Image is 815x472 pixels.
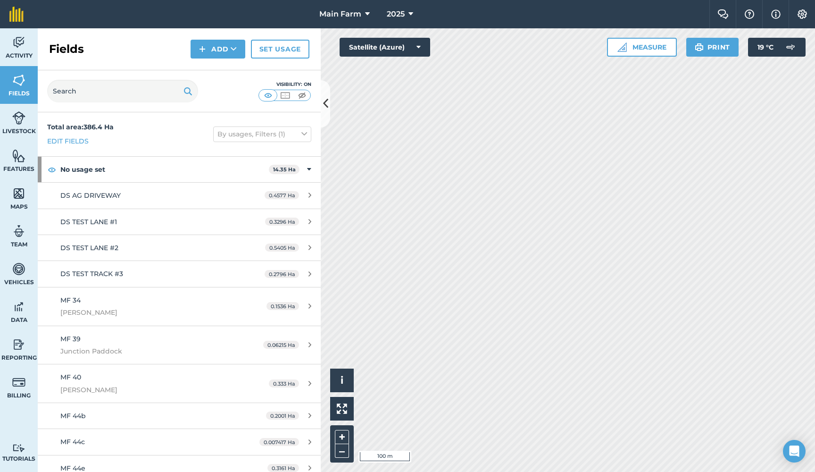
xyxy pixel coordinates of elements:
[262,91,274,100] img: svg+xml;base64,PHN2ZyB4bWxucz0iaHR0cDovL3d3dy53My5vcmcvMjAwMC9zdmciIHdpZHRoPSI1MCIgaGVpZ2h0PSI0MC...
[757,38,773,57] span: 19 ° C
[38,403,321,429] a: MF 44b0.2001 Ha
[686,38,739,57] button: Print
[251,40,309,59] a: Set usage
[617,42,627,52] img: Ruler icon
[60,270,123,278] span: DS TEST TRACK #3
[12,444,25,453] img: svg+xml;base64,PD94bWwgdmVyc2lvbj0iMS4wIiBlbmNvZGluZz0idXRmLTgiPz4KPCEtLSBHZW5lcmF0b3I6IEFkb2JlIE...
[60,373,81,381] span: MF 40
[60,307,238,318] span: [PERSON_NAME]
[191,40,245,59] button: Add
[12,73,25,87] img: svg+xml;base64,PHN2ZyB4bWxucz0iaHR0cDovL3d3dy53My5vcmcvMjAwMC9zdmciIHdpZHRoPSI1NiIgaGVpZ2h0PSI2MC...
[60,385,238,395] span: [PERSON_NAME]
[273,166,296,173] strong: 14.35 Ha
[38,326,321,364] a: MF 39Junction Paddock0.06215 Ha
[783,440,806,463] div: Open Intercom Messenger
[695,42,704,53] img: svg+xml;base64,PHN2ZyB4bWxucz0iaHR0cDovL3d3dy53My5vcmcvMjAwMC9zdmciIHdpZHRoPSIxOSIgaGVpZ2h0PSIyNC...
[12,262,25,276] img: svg+xml;base64,PD94bWwgdmVyc2lvbj0iMS4wIiBlbmNvZGluZz0idXRmLTgiPz4KPCEtLSBHZW5lcmF0b3I6IEFkb2JlIE...
[38,261,321,287] a: DS TEST TRACK #30.2796 Ha
[744,9,755,19] img: A question mark icon
[266,412,299,420] span: 0.2001 Ha
[60,346,238,356] span: Junction Paddock
[47,80,198,102] input: Search
[60,191,121,200] span: DS AG DRIVEWAY
[269,379,299,388] span: 0.333 Ha
[38,287,321,326] a: MF 34[PERSON_NAME]0.1536 Ha
[771,8,781,20] img: svg+xml;base64,PHN2ZyB4bWxucz0iaHR0cDovL3d3dy53My5vcmcvMjAwMC9zdmciIHdpZHRoPSIxNyIgaGVpZ2h0PSIxNy...
[337,404,347,414] img: Four arrows, one pointing top left, one top right, one bottom right and the last bottom left
[60,218,117,226] span: DS TEST LANE #1
[38,235,321,261] a: DS TEST LANE #20.5405 Ha
[607,38,677,57] button: Measure
[265,191,299,199] span: 0.4577 Ha
[12,149,25,163] img: svg+xml;base64,PHN2ZyB4bWxucz0iaHR0cDovL3d3dy53My5vcmcvMjAwMC9zdmciIHdpZHRoPSI1NiIgaGVpZ2h0PSI2MC...
[183,85,192,97] img: svg+xml;base64,PHN2ZyB4bWxucz0iaHR0cDovL3d3dy53My5vcmcvMjAwMC9zdmciIHdpZHRoPSIxOSIgaGVpZ2h0PSIyNC...
[213,126,311,142] button: By usages, Filters (1)
[38,429,321,455] a: MF 44c0.007417 Ha
[199,43,206,55] img: svg+xml;base64,PHN2ZyB4bWxucz0iaHR0cDovL3d3dy53My5vcmcvMjAwMC9zdmciIHdpZHRoPSIxNCIgaGVpZ2h0PSIyNC...
[38,364,321,403] a: MF 40[PERSON_NAME]0.333 Ha
[12,35,25,50] img: svg+xml;base64,PD94bWwgdmVyc2lvbj0iMS4wIiBlbmNvZGluZz0idXRmLTgiPz4KPCEtLSBHZW5lcmF0b3I6IEFkb2JlIE...
[279,91,291,100] img: svg+xml;base64,PHN2ZyB4bWxucz0iaHR0cDovL3d3dy53My5vcmcvMjAwMC9zdmciIHdpZHRoPSI1MCIgaGVpZ2h0PSI0MC...
[330,369,354,392] button: i
[60,412,86,420] span: MF 44b
[12,337,25,352] img: svg+xml;base64,PD94bWwgdmVyc2lvbj0iMS4wIiBlbmNvZGluZz0idXRmLTgiPz4KPCEtLSBHZW5lcmF0b3I6IEFkb2JlIE...
[12,224,25,238] img: svg+xml;base64,PD94bWwgdmVyc2lvbj0iMS4wIiBlbmNvZGluZz0idXRmLTgiPz4KPCEtLSBHZW5lcmF0b3I6IEFkb2JlIE...
[258,81,311,88] div: Visibility: On
[263,341,299,349] span: 0.06215 Ha
[341,374,343,386] span: i
[60,244,118,252] span: DS TEST LANE #2
[60,438,85,446] span: MF 44c
[797,9,808,19] img: A cog icon
[717,9,729,19] img: Two speech bubbles overlapping with the left bubble in the forefront
[265,244,299,252] span: 0.5405 Ha
[265,218,299,226] span: 0.3296 Ha
[12,186,25,201] img: svg+xml;base64,PHN2ZyB4bWxucz0iaHR0cDovL3d3dy53My5vcmcvMjAwMC9zdmciIHdpZHRoPSI1NiIgaGVpZ2h0PSI2MC...
[49,42,84,57] h2: Fields
[748,38,806,57] button: 19 °C
[60,157,269,182] strong: No usage set
[60,335,81,343] span: MF 39
[387,8,405,20] span: 2025
[296,91,308,100] img: svg+xml;base64,PHN2ZyB4bWxucz0iaHR0cDovL3d3dy53My5vcmcvMjAwMC9zdmciIHdpZHRoPSI1MCIgaGVpZ2h0PSI0MC...
[335,430,349,444] button: +
[38,183,321,208] a: DS AG DRIVEWAY0.4577 Ha
[781,38,800,57] img: svg+xml;base64,PD94bWwgdmVyc2lvbj0iMS4wIiBlbmNvZGluZz0idXRmLTgiPz4KPCEtLSBHZW5lcmF0b3I6IEFkb2JlIE...
[12,375,25,389] img: svg+xml;base64,PD94bWwgdmVyc2lvbj0iMS4wIiBlbmNvZGluZz0idXRmLTgiPz4KPCEtLSBHZW5lcmF0b3I6IEFkb2JlIE...
[12,300,25,314] img: svg+xml;base64,PD94bWwgdmVyc2lvbj0iMS4wIiBlbmNvZGluZz0idXRmLTgiPz4KPCEtLSBHZW5lcmF0b3I6IEFkb2JlIE...
[38,157,321,182] div: No usage set14.35 Ha
[48,164,56,175] img: svg+xml;base64,PHN2ZyB4bWxucz0iaHR0cDovL3d3dy53My5vcmcvMjAwMC9zdmciIHdpZHRoPSIxOCIgaGVpZ2h0PSIyNC...
[265,270,299,278] span: 0.2796 Ha
[267,464,299,472] span: 0.3161 Ha
[38,209,321,235] a: DS TEST LANE #10.3296 Ha
[340,38,430,57] button: Satellite (Azure)
[266,302,299,310] span: 0.1536 Ha
[47,123,114,131] strong: Total area : 386.4 Ha
[47,136,89,146] a: Edit fields
[9,7,24,22] img: fieldmargin Logo
[335,444,349,458] button: –
[60,296,81,304] span: MF 34
[12,111,25,125] img: svg+xml;base64,PD94bWwgdmVyc2lvbj0iMS4wIiBlbmNvZGluZz0idXRmLTgiPz4KPCEtLSBHZW5lcmF0b3I6IEFkb2JlIE...
[319,8,361,20] span: Main Farm
[259,438,299,446] span: 0.007417 Ha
